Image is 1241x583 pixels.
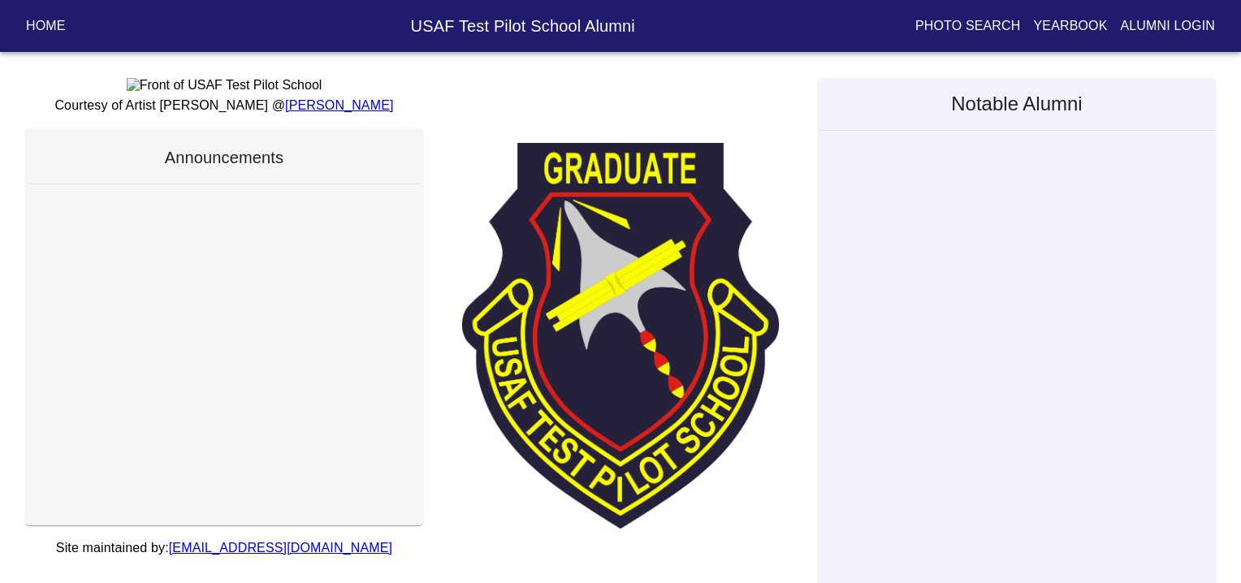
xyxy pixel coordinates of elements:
[1121,16,1216,36] p: Alumni Login
[127,78,322,93] img: Front of USAF Test Pilot School
[26,16,66,36] p: Home
[1033,16,1107,36] p: Yearbook
[26,538,422,558] p: Site maintained by:
[285,98,394,112] a: [PERSON_NAME]
[26,96,422,115] p: Courtesy of Artist [PERSON_NAME] @
[169,541,392,555] a: [EMAIL_ADDRESS][DOMAIN_NAME]
[189,13,857,39] h6: USAF Test Pilot School Alumni
[909,11,1027,41] button: Photo Search
[1027,11,1113,41] button: Yearbook
[29,145,419,171] h6: Announcements
[1114,11,1222,41] button: Alumni Login
[819,78,1215,130] h5: Notable Alumni
[915,16,1021,36] p: Photo Search
[19,11,72,41] button: Home
[462,143,779,529] img: TPS Patch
